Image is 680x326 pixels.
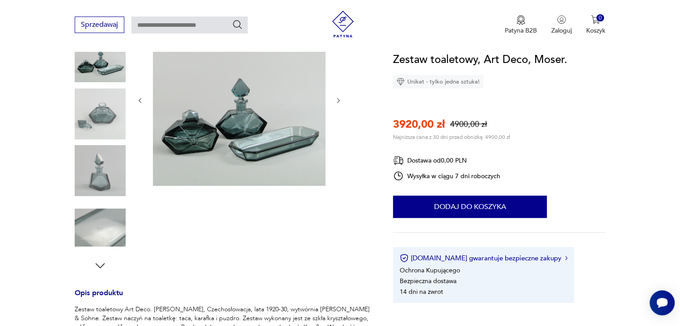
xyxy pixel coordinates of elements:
[551,15,572,35] button: Zaloguj
[393,155,500,166] div: Dostawa od 0,00 PLN
[329,11,356,38] img: Patyna - sklep z meblami i dekoracjami vintage
[516,15,525,25] img: Ikona medalu
[75,145,126,196] img: Zdjęcie produktu Zestaw toaletowy, Art Deco, Moser.
[393,155,404,166] img: Ikona dostawy
[400,288,443,296] li: 14 dni na zwrot
[153,13,325,186] img: Zdjęcie produktu Zestaw toaletowy, Art Deco, Moser.
[232,19,243,30] button: Szukaj
[75,22,124,29] a: Sprzedawaj
[75,88,126,139] img: Zdjęcie produktu Zestaw toaletowy, Art Deco, Moser.
[596,14,604,22] div: 0
[450,119,487,130] p: 4900,00 zł
[75,290,372,305] h3: Opis produktu
[505,15,537,35] a: Ikona medaluPatyna B2B
[75,31,126,82] img: Zdjęcie produktu Zestaw toaletowy, Art Deco, Moser.
[400,254,567,263] button: [DOMAIN_NAME] gwarantuje bezpieczne zakupy
[393,117,445,132] p: 3920,00 zł
[393,134,510,141] p: Najniższa cena z 30 dni przed obniżką: 4900,00 zł
[586,15,605,35] button: 0Koszyk
[393,51,567,68] h1: Zestaw toaletowy, Art Deco, Moser.
[650,290,675,315] iframe: Smartsupp widget button
[505,15,537,35] button: Patyna B2B
[75,17,124,33] button: Sprzedawaj
[393,196,547,218] button: Dodaj do koszyka
[505,26,537,35] p: Patyna B2B
[551,26,572,35] p: Zaloguj
[400,277,456,285] li: Bezpieczna dostawa
[397,78,405,86] img: Ikona diamentu
[586,26,605,35] p: Koszyk
[400,254,409,263] img: Ikona certyfikatu
[75,202,126,253] img: Zdjęcie produktu Zestaw toaletowy, Art Deco, Moser.
[591,15,600,24] img: Ikona koszyka
[565,256,568,260] img: Ikona strzałki w prawo
[393,171,500,181] div: Wysyłka w ciągu 7 dni roboczych
[557,15,566,24] img: Ikonka użytkownika
[400,266,460,275] li: Ochrona Kupującego
[393,75,483,88] div: Unikat - tylko jedna sztuka!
